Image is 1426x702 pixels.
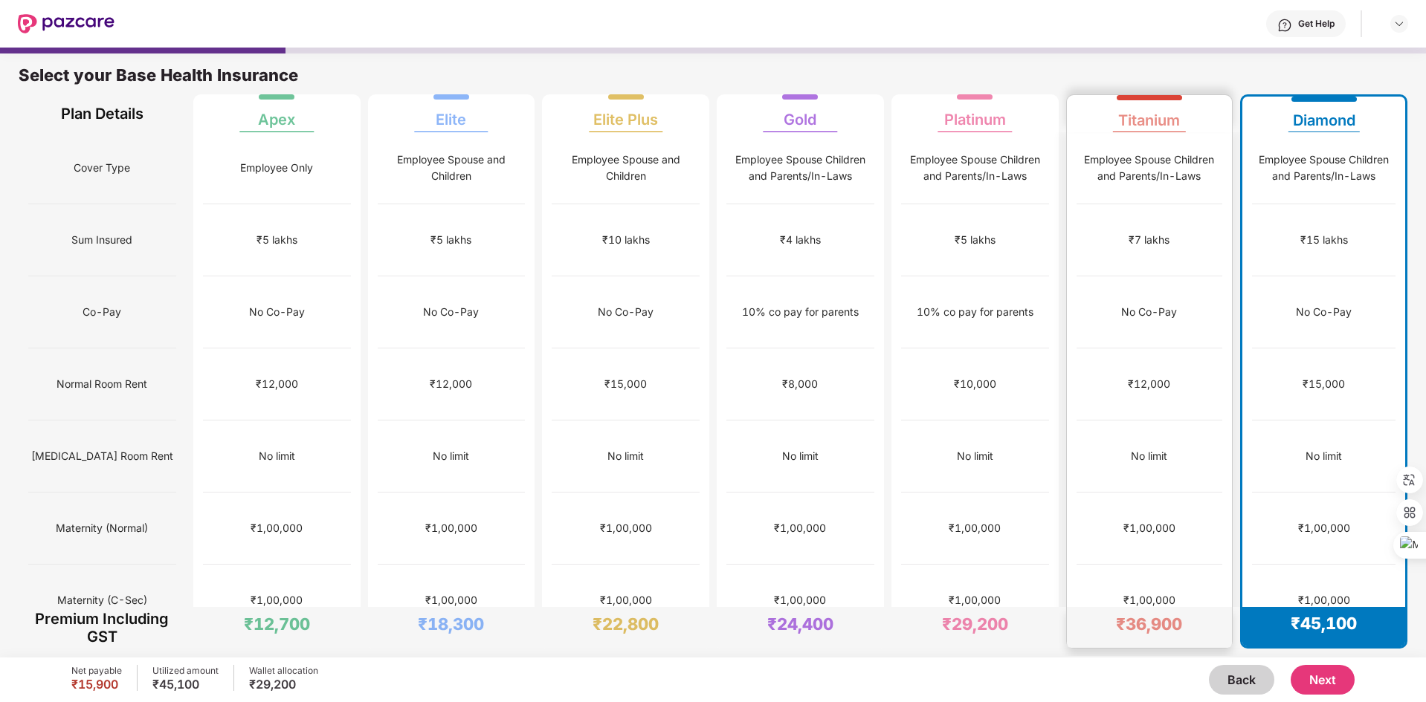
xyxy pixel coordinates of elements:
div: ₹1,00,000 [600,520,652,536]
div: ₹15,900 [71,677,122,692]
div: ₹10,000 [954,376,996,392]
button: Back [1209,665,1274,695]
span: Cover Type [74,154,130,182]
div: No limit [259,448,295,464]
div: ₹1,00,000 [425,592,477,608]
div: ₹1,00,000 [774,520,826,536]
img: svg+xml;base64,PHN2ZyBpZD0iRHJvcGRvd24tMzJ4MzIiIHhtbG5zPSJodHRwOi8vd3d3LnczLm9yZy8yMDAwL3N2ZyIgd2... [1393,18,1405,30]
div: Employee Only [240,160,313,176]
div: Get Help [1298,18,1335,30]
div: Premium Including GST [28,607,176,649]
div: ₹18,300 [418,614,484,634]
div: No limit [1306,448,1342,464]
div: No Co-Pay [423,304,479,320]
div: ₹1,00,000 [600,592,652,608]
div: ₹1,00,000 [251,520,303,536]
div: 10% co pay for parents [917,304,1033,320]
img: New Pazcare Logo [18,14,114,33]
div: ₹1,00,000 [1298,520,1350,536]
span: Maternity (Normal) [56,514,148,542]
span: Co-Pay [83,298,121,326]
div: Employee Spouse and Children [552,152,700,184]
div: ₹15,000 [1303,376,1345,392]
div: ₹15 lakhs [1300,232,1348,248]
div: Gold [784,99,816,129]
img: svg+xml;base64,PHN2ZyBpZD0iSGVscC0zMngzMiIgeG1sbnM9Imh0dHA6Ly93d3cudzMub3JnLzIwMDAvc3ZnIiB3aWR0aD... [1277,18,1292,33]
div: ₹22,800 [593,614,659,634]
div: Employee Spouse Children and Parents/In-Laws [726,152,874,184]
div: ₹5 lakhs [430,232,471,248]
div: ₹1,00,000 [1123,592,1175,608]
div: ₹12,000 [1128,376,1170,392]
span: Normal Room Rent [57,370,147,398]
div: No Co-Pay [1121,304,1177,320]
div: Plan Details [28,94,176,132]
div: Employee Spouse Children and Parents/In-Laws [901,152,1049,184]
span: Maternity (C-Sec) [57,586,147,614]
div: Apex [258,99,295,129]
div: Employee Spouse Children and Parents/In-Laws [1077,152,1223,184]
div: Utilized amount [152,665,219,677]
div: No limit [433,448,469,464]
div: ₹12,700 [244,614,310,634]
div: ₹1,00,000 [251,592,303,608]
div: ₹12,000 [256,376,298,392]
div: ₹1,00,000 [425,520,477,536]
div: ₹45,100 [152,677,219,692]
div: ₹29,200 [942,614,1008,634]
div: No limit [957,448,993,464]
div: ₹8,000 [782,376,818,392]
div: ₹15,000 [604,376,647,392]
span: Sum Insured [71,226,132,254]
div: 10% co pay for parents [742,304,859,320]
div: ₹4 lakhs [780,232,821,248]
div: Elite [436,99,466,129]
div: ₹5 lakhs [257,232,297,248]
div: Platinum [944,99,1006,129]
div: ₹45,100 [1291,613,1357,634]
div: ₹5 lakhs [955,232,996,248]
div: Employee Spouse Children and Parents/In-Laws [1252,152,1396,184]
div: No Co-Pay [1296,304,1352,320]
div: ₹36,900 [1116,614,1182,634]
div: ₹7 lakhs [1129,232,1169,248]
div: Wallet allocation [249,665,318,677]
div: ₹1,00,000 [774,592,826,608]
div: Diamond [1293,100,1355,129]
div: No limit [607,448,644,464]
div: ₹1,00,000 [949,592,1001,608]
span: [MEDICAL_DATA] Room Rent [31,442,173,470]
div: Elite Plus [593,99,658,129]
div: ₹12,000 [430,376,472,392]
div: No Co-Pay [598,304,654,320]
div: ₹29,200 [249,677,318,692]
div: Titanium [1118,100,1180,129]
div: ₹1,00,000 [949,520,1001,536]
div: ₹1,00,000 [1298,592,1350,608]
div: ₹1,00,000 [1123,520,1175,536]
div: No limit [1131,448,1167,464]
div: No Co-Pay [249,304,305,320]
div: ₹10 lakhs [602,232,650,248]
div: No limit [782,448,819,464]
div: Employee Spouse and Children [378,152,526,184]
div: Select your Base Health Insurance [19,65,1407,94]
div: Net payable [71,665,122,677]
div: ₹24,400 [767,614,833,634]
button: Next [1291,665,1355,695]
